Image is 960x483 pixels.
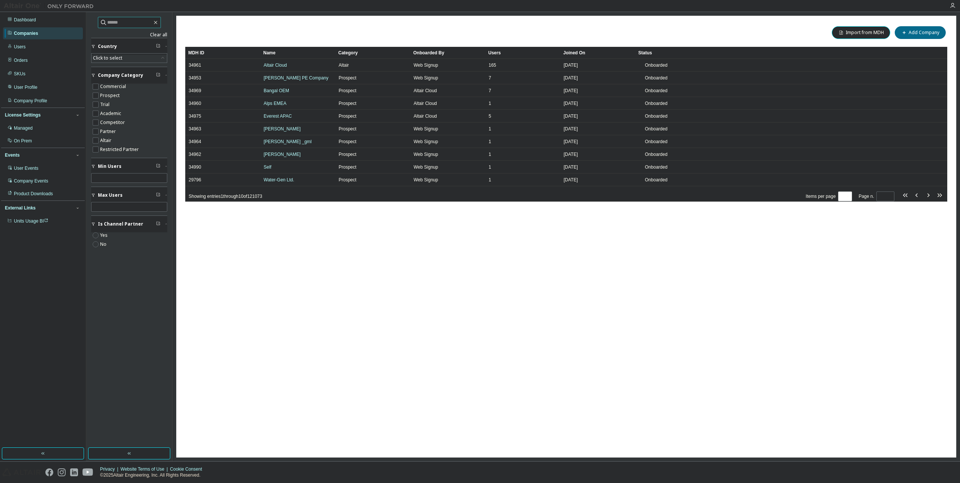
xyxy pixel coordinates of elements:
[14,178,48,184] div: Company Events
[91,67,167,84] button: Company Category
[564,126,578,132] span: [DATE]
[91,54,167,63] div: Click to select
[170,466,206,472] div: Cookie Consent
[563,47,632,59] div: Joined On
[156,72,160,78] span: Clear filter
[645,88,667,93] span: Onboarded
[564,177,578,183] span: [DATE]
[895,26,946,39] button: Add Company
[414,126,438,132] span: Web Signup
[645,114,667,119] span: Onboarded
[564,151,578,157] span: [DATE]
[264,101,286,106] a: Alps EMEA
[339,100,356,106] span: Prospect
[189,139,201,145] span: 34964
[156,221,160,227] span: Clear filter
[489,164,491,170] span: 1
[645,126,667,132] span: Onboarded
[414,88,437,94] span: Altair Cloud
[156,43,160,49] span: Clear filter
[14,17,36,23] div: Dashboard
[82,468,93,476] img: youtube.svg
[2,468,41,476] img: altair_logo.svg
[832,26,890,39] button: Import from MDH
[189,177,201,183] span: 29796
[339,62,349,68] span: Altair
[5,205,36,211] div: External Links
[100,100,111,109] label: Trial
[14,191,53,197] div: Product Downloads
[189,100,201,106] span: 34960
[100,82,127,91] label: Commercial
[14,125,33,131] div: Managed
[45,468,53,476] img: facebook.svg
[413,47,482,59] div: Onboarded By
[263,47,332,59] div: Name
[189,88,201,94] span: 34969
[339,75,356,81] span: Prospect
[5,112,40,118] div: License Settings
[489,62,496,68] span: 165
[58,468,66,476] img: instagram.svg
[93,55,122,61] div: Click to select
[414,139,438,145] span: Web Signup
[414,62,438,68] span: Web Signup
[489,126,491,132] span: 1
[645,152,667,157] span: Onboarded
[489,88,491,94] span: 7
[414,75,438,81] span: Web Signup
[14,165,38,171] div: User Events
[14,30,38,36] div: Companies
[489,113,491,119] span: 5
[14,218,48,224] span: Units Usage BI
[339,126,356,132] span: Prospect
[414,113,437,119] span: Altair Cloud
[564,139,578,145] span: [DATE]
[488,47,557,59] div: Users
[414,164,438,170] span: Web Signup
[489,100,491,106] span: 1
[638,47,902,59] div: Status
[14,44,25,50] div: Users
[645,177,667,182] span: Onboarded
[91,216,167,232] button: Is Channel Partner
[840,193,850,199] button: 10
[189,194,262,199] span: Showing entries 1 through 10 of 121073
[100,109,123,118] label: Academic
[100,466,120,472] div: Privacy
[14,71,25,77] div: SKUs
[806,191,852,201] span: Items per page
[120,466,170,472] div: Website Terms of Use
[564,164,578,170] span: [DATE]
[489,75,491,81] span: 7
[264,139,312,144] a: [PERSON_NAME] _gml
[189,164,201,170] span: 34990
[414,151,438,157] span: Web Signup
[100,145,140,154] label: Restricted Partner
[339,164,356,170] span: Prospect
[264,177,294,182] a: Water-Gen Ltd.
[564,113,578,119] span: [DATE]
[564,62,578,68] span: [DATE]
[91,187,167,203] button: Max Users
[185,28,256,37] span: Companies (121073)
[98,163,121,169] span: Min Users
[859,191,894,201] span: Page n.
[264,164,271,170] a: Self
[645,101,667,106] span: Onboarded
[339,139,356,145] span: Prospect
[489,139,491,145] span: 1
[189,75,201,81] span: 34953
[70,468,78,476] img: linkedin.svg
[98,43,117,49] span: Country
[98,192,123,198] span: Max Users
[156,192,160,198] span: Clear filter
[5,152,19,158] div: Events
[414,177,438,183] span: Web Signup
[339,177,356,183] span: Prospect
[489,151,491,157] span: 1
[100,472,207,479] p: © 2025 Altair Engineering, Inc. All Rights Reserved.
[645,75,667,81] span: Onboarded
[338,47,407,59] div: Category
[414,100,437,106] span: Altair Cloud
